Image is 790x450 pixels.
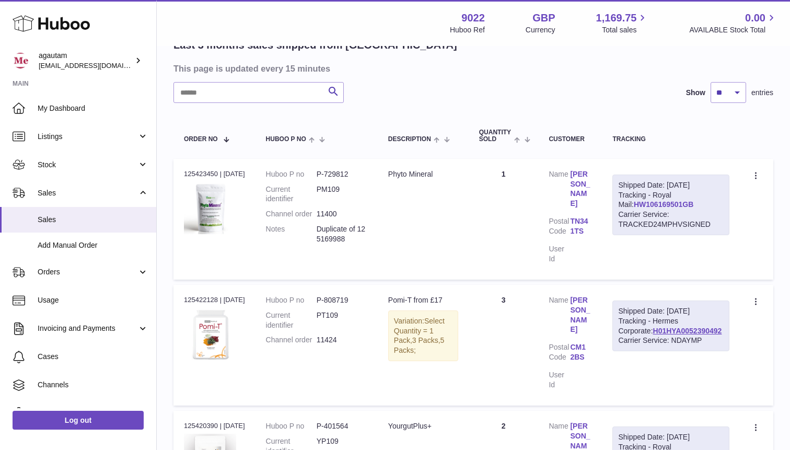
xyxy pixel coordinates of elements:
span: Sales [38,215,148,225]
span: 0.00 [745,11,765,25]
div: 125420390 | [DATE] [184,421,245,431]
a: [PERSON_NAME] [570,295,591,335]
span: Stock [38,160,137,170]
span: Channels [38,380,148,390]
label: Show [686,88,705,98]
span: Order No [184,136,218,143]
dt: Postal Code [549,216,570,239]
a: TN34 1TS [570,216,591,236]
dd: P-729812 [317,169,367,179]
div: Shipped Date: [DATE] [618,432,724,442]
span: [EMAIL_ADDRESS][DOMAIN_NAME] [39,61,154,70]
dt: Huboo P no [266,295,317,305]
dd: P-808719 [317,295,367,305]
span: Select Quantity = 1 Pack,3 Packs,5 Packs; [394,317,445,355]
a: [PERSON_NAME] [570,169,591,209]
dt: Notes [266,224,317,244]
a: Log out [13,411,144,430]
div: Phyto Mineral [388,169,458,179]
dd: P-401564 [317,421,367,431]
div: Variation: [388,310,458,362]
span: 1,169.75 [596,11,637,25]
span: Total sales [602,25,648,35]
dt: Huboo P no [266,421,317,431]
span: Description [388,136,431,143]
div: Pomi-T from £17 [388,295,458,305]
span: Cases [38,352,148,362]
div: YourgutPlus+ [388,421,458,431]
dt: User Id [549,244,570,264]
div: Tracking - Royal Mail: [612,175,729,235]
span: Huboo P no [266,136,306,143]
div: 125422128 | [DATE] [184,295,245,305]
dt: Channel order [266,209,317,219]
span: Add Manual Order [38,240,148,250]
span: My Dashboard [38,103,148,113]
a: HW106169501GB [634,200,693,209]
td: 1 [469,159,539,280]
span: Quantity Sold [479,129,512,143]
div: 125423450 | [DATE] [184,169,245,179]
a: 0.00 AVAILABLE Stock Total [689,11,777,35]
div: Carrier Service: TRACKED24MPHVSIGNED [618,210,724,229]
dd: PT109 [317,310,367,330]
dt: Name [549,169,570,212]
td: 3 [469,285,539,406]
a: H01HYA0052390492 [653,327,722,335]
dt: Huboo P no [266,169,317,179]
span: AVAILABLE Stock Total [689,25,777,35]
span: Orders [38,267,137,277]
a: 1,169.75 Total sales [596,11,649,35]
img: PMforwebsiteFront1.jpg [184,182,236,234]
dd: 11400 [317,209,367,219]
dd: 11424 [317,335,367,345]
img: PTVLWebsiteFront.jpg [184,308,236,360]
span: Invoicing and Payments [38,324,137,333]
p: Duplicate of 125169988 [317,224,367,244]
dt: Current identifier [266,310,317,330]
div: agautam [39,51,133,71]
h3: This page is updated every 15 minutes [173,63,771,74]
dd: PM109 [317,184,367,204]
div: Carrier Service: NDAYMP [618,336,724,345]
strong: GBP [532,11,555,25]
div: Currency [526,25,555,35]
strong: 9022 [461,11,485,25]
dt: Current identifier [266,184,317,204]
div: Customer [549,136,591,143]
dt: User Id [549,370,570,390]
div: Tracking - Hermes Corporate: [612,301,729,352]
span: Usage [38,295,148,305]
div: Shipped Date: [DATE] [618,180,724,190]
div: Shipped Date: [DATE] [618,306,724,316]
div: Tracking [612,136,729,143]
span: entries [751,88,773,98]
dt: Channel order [266,335,317,345]
a: CM1 2BS [570,342,591,362]
dt: Postal Code [549,342,570,365]
img: info@naturemedical.co.uk [13,53,28,68]
span: Sales [38,188,137,198]
span: Listings [38,132,137,142]
dt: Name [549,295,570,338]
div: Huboo Ref [450,25,485,35]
